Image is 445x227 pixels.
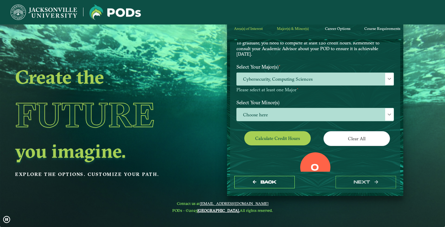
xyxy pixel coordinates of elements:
span: Back [261,180,277,185]
span: Major(s) & Minor(s) [277,26,309,31]
span: Career Options [325,26,350,31]
h1: Future [15,87,185,142]
a: [EMAIL_ADDRESS][DOMAIN_NAME] [200,201,268,206]
sup: ⋆ [278,63,281,68]
img: Jacksonville University logo [11,5,77,20]
span: PODs - ©2025 All rights reserved. [172,208,273,213]
label: Select Your Minor(s) [232,97,398,108]
sup: ⋆ [297,86,299,91]
span: Choose here [237,108,394,121]
label: 0 [311,162,319,174]
button: Calculate credit hours [244,131,311,145]
button: Clear All [323,131,390,146]
span: Contact us at [172,201,273,206]
p: Explore the options. Customize your path. [15,170,185,179]
h2: Create the [15,68,185,85]
label: Select Your Major(s) [232,61,398,73]
img: Jacksonville University logo [89,5,141,20]
button: next [336,176,396,188]
span: Course Requirements [364,26,400,31]
span: Cybersecurity, Computing Sciences [237,73,394,86]
h2: you imagine. [15,142,185,159]
p: Please select at least one Major [236,87,394,93]
button: Back [234,176,295,188]
a: [GEOGRAPHIC_DATA]. [197,208,240,213]
span: Area(s) of Interest [234,26,263,31]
